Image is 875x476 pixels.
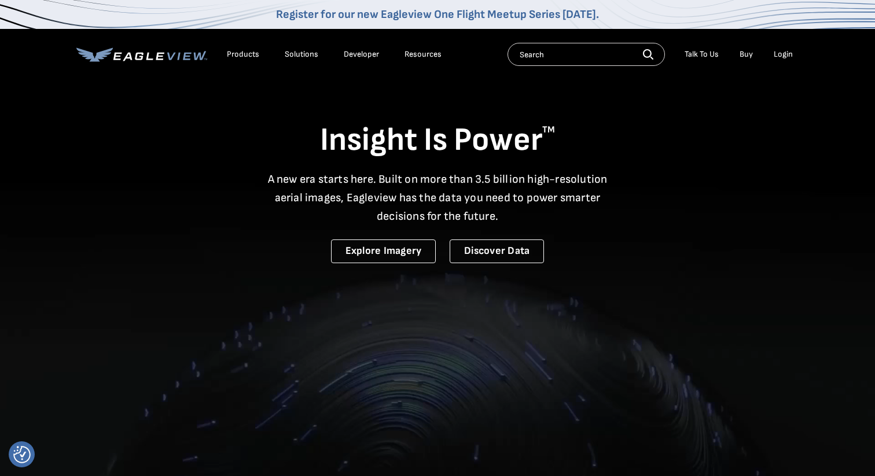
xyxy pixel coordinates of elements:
[774,49,793,60] div: Login
[508,43,665,66] input: Search
[542,124,555,135] sup: TM
[344,49,379,60] a: Developer
[13,446,31,463] button: Consent Preferences
[740,49,753,60] a: Buy
[685,49,719,60] div: Talk To Us
[405,49,442,60] div: Resources
[260,170,615,226] p: A new era starts here. Built on more than 3.5 billion high-resolution aerial images, Eagleview ha...
[331,239,436,263] a: Explore Imagery
[13,446,31,463] img: Revisit consent button
[276,8,599,21] a: Register for our new Eagleview One Flight Meetup Series [DATE].
[450,239,544,263] a: Discover Data
[285,49,318,60] div: Solutions
[76,120,799,161] h1: Insight Is Power
[227,49,259,60] div: Products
